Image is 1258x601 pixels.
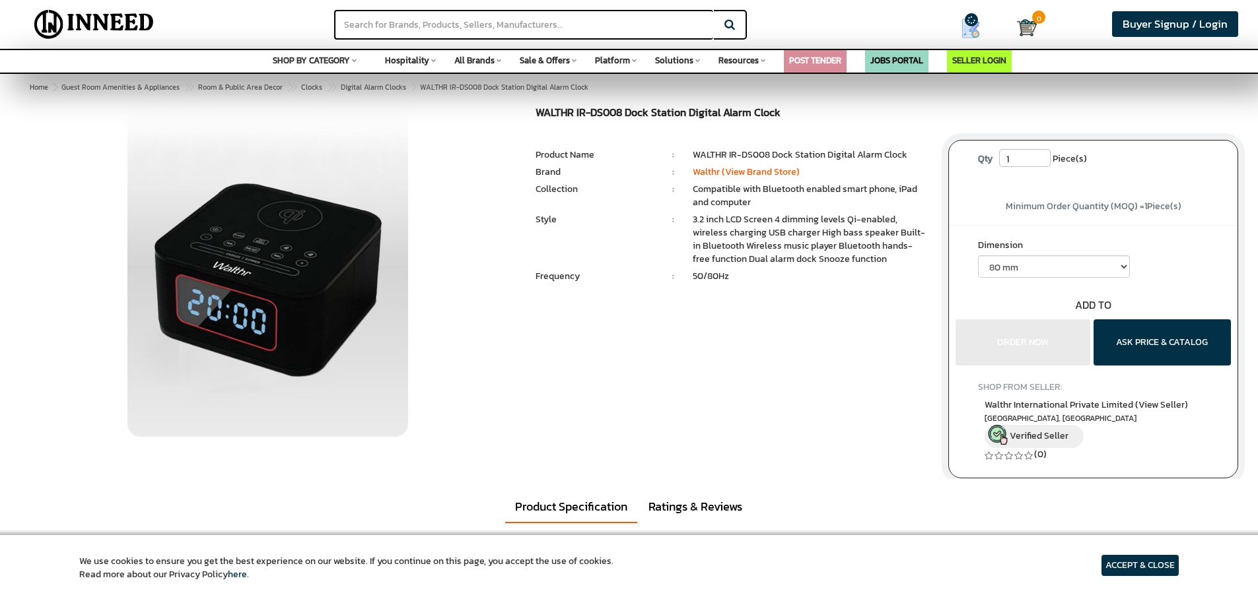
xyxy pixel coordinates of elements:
[1017,13,1030,42] a: Cart 0
[327,79,333,95] span: >
[198,82,283,92] span: Room & Public Area Decor
[23,8,165,41] img: Inneed.Market
[985,398,1188,412] span: Walthr International Private Limited
[693,165,800,179] a: Walthr (View Brand Store)
[454,54,495,67] span: All Brands
[1032,11,1045,24] span: 0
[1144,199,1147,213] span: 1
[654,166,693,179] li: :
[718,54,759,67] span: Resources
[693,270,928,283] li: 50/80Hz
[595,54,630,67] span: Platform
[971,149,999,169] label: Qty
[385,54,429,67] span: Hospitality
[301,82,322,92] span: Clocks
[961,18,981,38] img: Show My Quotes
[228,567,247,581] a: here
[79,555,613,581] article: We use cookies to ensure you get the best experience on our website. If you continue on this page...
[27,79,51,95] a: Home
[536,270,653,283] li: Frequency
[1123,16,1228,32] span: Buyer Signup / Login
[536,107,928,122] h1: WALTHR IR-DS008 Dock Station Digital Alarm Clock
[985,413,1202,424] span: Bangalore
[1101,555,1179,576] article: ACCEPT & CLOSE
[1010,429,1068,443] span: Verified Seller
[184,79,191,95] span: >
[654,270,693,283] li: :
[536,166,653,179] li: Brand
[127,107,408,437] img: WALTHR IR DS008 3.2 Inch Dock Station
[1006,199,1181,213] span: Minimum Order Quantity (MOQ) = Piece(s)
[298,79,325,95] a: Clocks
[1053,149,1087,169] span: Piece(s)
[411,79,417,95] span: >
[53,82,57,92] span: >
[59,82,588,92] span: WALTHR IR-DS008 Dock Station Digital Alarm Clock
[978,382,1208,392] h4: SHOP FROM SELLER:
[988,425,1008,445] img: inneed-verified-seller-icon.png
[341,82,406,92] span: Digital Alarm Clocks
[693,183,928,209] li: Compatible with Bluetooth enabled smart phone, iPad and computer
[789,54,841,67] a: POST TENDER
[654,213,693,226] li: :
[536,183,653,196] li: Collection
[949,298,1238,313] div: ADD TO
[520,54,570,67] span: Sale & Offers
[978,239,1208,255] label: Dimension
[338,79,409,95] a: Digital Alarm Clocks
[287,79,294,95] span: >
[1017,18,1037,38] img: Cart
[334,10,713,40] input: Search for Brands, Products, Sellers, Manufacturers...
[985,398,1202,448] a: Walthr International Private Limited (View Seller) [GEOGRAPHIC_DATA], [GEOGRAPHIC_DATA] Verified ...
[61,82,180,92] span: Guest Room Amenities & Appliances
[59,79,182,95] a: Guest Room Amenities & Appliances
[1112,11,1238,37] a: Buyer Signup / Login
[655,54,693,67] span: Solutions
[870,54,923,67] a: JOBS PORTAL
[1094,319,1231,365] button: ASK PRICE & CATALOG
[273,54,350,67] span: SHOP BY CATEGORY
[693,148,928,162] li: WALTHR IR-DS008 Dock Station Digital Alarm Clock
[536,148,653,162] li: Product Name
[654,148,693,162] li: :
[639,491,752,522] a: Ratings & Reviews
[654,183,693,196] li: :
[536,213,653,226] li: Style
[1034,447,1047,461] a: (0)
[952,54,1006,67] a: SELLER LOGIN
[505,491,637,523] a: Product Specification
[935,13,1017,44] a: my Quotes
[693,213,928,266] li: 3.2 inch LCD Screen 4 dimming levels Qi-enabled, wireless charging USB charger High bass speaker ...
[195,79,285,95] a: Room & Public Area Decor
